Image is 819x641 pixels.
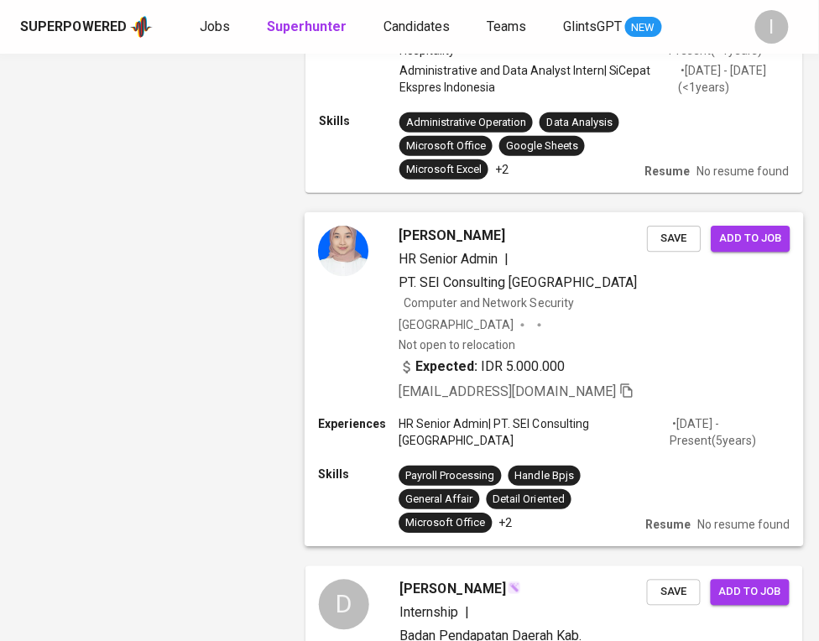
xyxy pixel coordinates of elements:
span: Save [655,583,692,602]
p: Administrative and Data Analyst Intern | SiCepat Ekspres Indonesia [399,62,679,96]
span: Internship [399,605,458,621]
p: No resume found [698,516,790,533]
div: General Affair [405,492,472,508]
div: Microsoft Office [405,515,485,531]
p: • [DATE] - [DATE] ( <1 years ) [679,62,790,96]
span: GlintsGPT [563,18,622,34]
button: Add to job [712,226,790,252]
span: | [465,603,469,623]
span: Jobs [200,18,230,34]
span: Candidates [383,18,450,34]
p: Skills [318,466,399,482]
span: [PERSON_NAME] [399,226,505,246]
p: Experiences [318,415,399,432]
span: Add to job [720,229,782,248]
div: Microsoft Excel [406,162,482,178]
p: Not open to relocation [399,337,515,354]
a: GlintsGPT NEW [563,17,662,38]
span: NEW [625,19,662,36]
div: I [755,10,789,44]
b: Superhunter [267,18,347,34]
span: Save [655,229,692,248]
p: Skills [319,112,399,129]
a: Jobs [200,17,233,38]
span: HR Senior Admin [399,251,498,267]
div: Microsoft Office [406,138,486,154]
span: [EMAIL_ADDRESS][DOMAIN_NAME] [399,383,616,399]
div: Data Analysis [546,115,613,131]
p: +2 [495,161,509,178]
div: Google Sheets [506,138,578,154]
button: Save [647,226,701,252]
span: [PERSON_NAME] [399,580,506,600]
img: magic_wand.svg [508,581,521,595]
span: | [505,249,509,269]
img: app logo [130,14,153,39]
span: Teams [487,18,526,34]
span: Computer and Network Security [404,297,574,310]
div: IDR 5.000.000 [399,357,565,378]
div: Detail Oriented [493,492,565,508]
p: HR Senior Admin | PT. SEI Consulting [GEOGRAPHIC_DATA] [399,415,670,449]
span: PT. SEI Consulting [GEOGRAPHIC_DATA] [399,274,637,290]
div: [GEOGRAPHIC_DATA] [399,317,514,334]
span: Add to job [719,583,781,602]
p: No resume found [697,163,790,180]
p: • [DATE] - Present ( 5 years ) [670,415,790,449]
div: Administrative Operation [406,115,526,131]
div: Superpowered [20,18,127,37]
p: Resume [645,516,691,533]
a: Candidates [383,17,453,38]
b: Expected: [416,357,478,378]
p: Resume [645,163,691,180]
a: Teams [487,17,529,38]
p: +2 [499,514,513,531]
a: Superhunter [267,17,350,38]
button: Save [647,580,701,606]
a: [PERSON_NAME]HR Senior Admin|PT. SEI Consulting [GEOGRAPHIC_DATA]Computer and Network Security[GE... [305,213,803,546]
div: Handle Bpjs [515,468,574,484]
div: D [319,580,369,630]
div: Payroll Processing [405,468,494,484]
img: 4bcbcc67504b69a1d17cdcf3e7c54c48.jpg [318,226,368,276]
a: Superpoweredapp logo [20,14,153,39]
button: Add to job [711,580,790,606]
